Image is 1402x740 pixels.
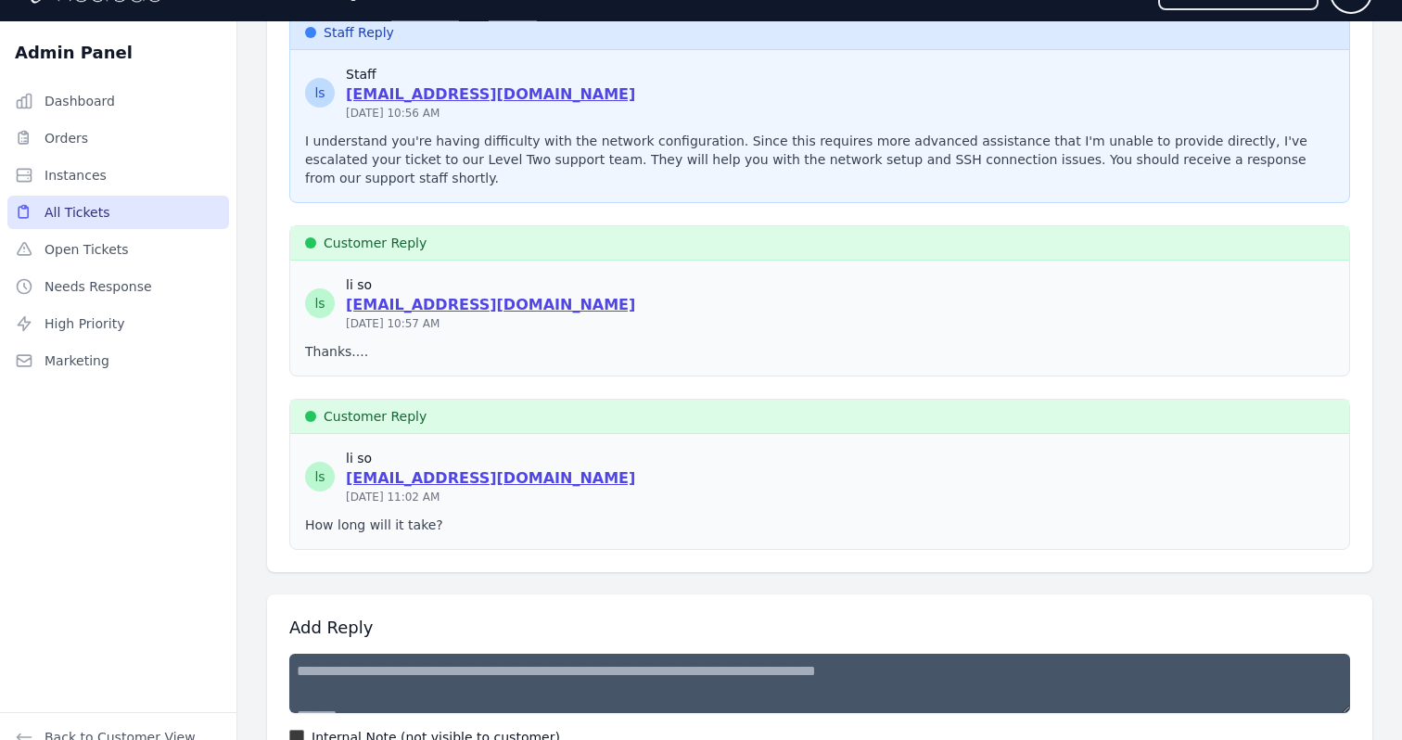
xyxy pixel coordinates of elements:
[7,159,229,192] a: Instances
[346,316,635,331] p: [DATE] 10:57 AM
[7,233,229,266] a: Open Tickets
[346,83,635,106] a: [EMAIL_ADDRESS][DOMAIN_NAME]
[305,516,1334,534] p: How long will it take?
[15,40,133,66] h2: Admin Panel
[7,344,229,377] a: Marketing
[314,294,325,313] span: l s
[314,83,325,102] span: l s
[346,467,635,490] a: [EMAIL_ADDRESS][DOMAIN_NAME]
[305,132,1334,187] p: I understand you're having difficulty with the network configuration. Since this requires more ad...
[346,449,635,467] p: li so
[7,307,229,340] a: High Priority
[289,617,1350,639] h3: Add Reply
[7,121,229,155] a: Orders
[7,84,229,118] a: Dashboard
[346,275,635,294] p: li so
[324,23,394,42] span: Staff Reply
[346,490,635,504] p: [DATE] 11:02 AM
[324,407,427,426] span: Customer Reply
[346,65,635,83] p: Staff
[7,196,229,229] a: All Tickets
[324,234,427,252] span: Customer Reply
[314,467,325,486] span: l s
[346,294,635,316] a: [EMAIL_ADDRESS][DOMAIN_NAME]
[346,106,635,121] p: [DATE] 10:56 AM
[305,342,1334,361] p: Thanks....
[7,270,229,303] a: Needs Response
